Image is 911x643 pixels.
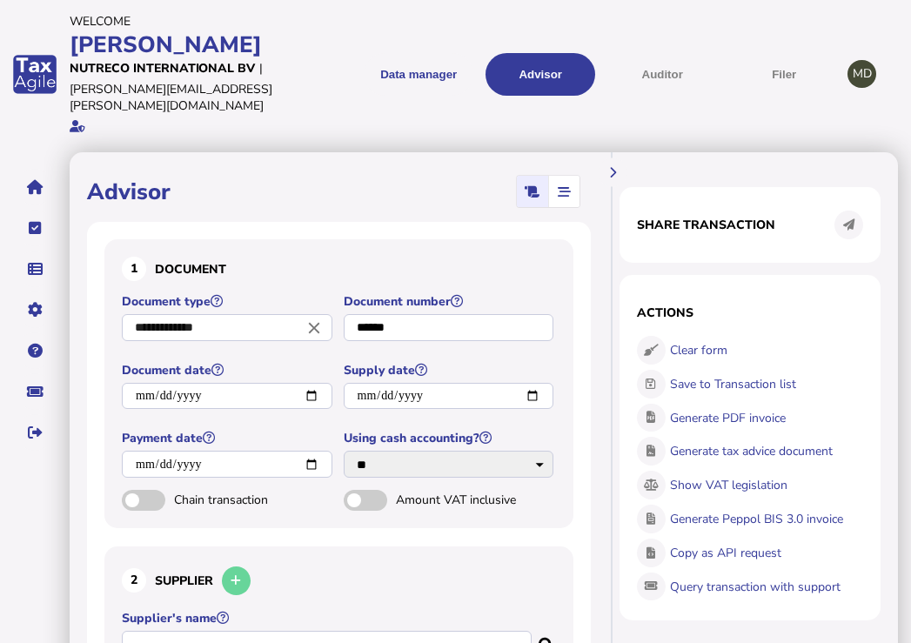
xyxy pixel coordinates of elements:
[329,53,839,96] menu: navigate products
[729,53,839,96] button: Filer
[70,13,320,30] div: Welcome
[17,332,53,369] button: Help pages
[834,211,863,239] button: Share transaction
[599,158,627,187] button: Hide
[607,53,717,96] button: Auditor
[122,293,335,310] label: Document type
[17,251,53,287] button: Data manager
[17,210,53,246] button: Tasks
[637,217,775,233] h1: Share transaction
[122,430,335,446] label: Payment date
[70,60,255,77] div: Nutreco International BV
[259,60,263,77] div: |
[364,53,473,96] button: Shows a dropdown of Data manager options
[122,293,335,353] app-field: Select a document type
[174,492,357,508] span: Chain transaction
[222,566,251,595] button: Add a new supplier to the database
[87,177,171,207] h1: Advisor
[17,291,53,328] button: Manage settings
[305,318,324,337] i: Close
[396,492,579,508] span: Amount VAT inclusive
[486,53,595,96] button: Shows a dropdown of VAT Advisor options
[122,257,146,281] div: 1
[847,60,876,89] div: Profile settings
[122,564,556,598] h3: Supplier
[70,120,85,132] i: Email verified
[17,169,53,205] button: Home
[28,269,43,270] i: Data manager
[70,81,320,114] div: [PERSON_NAME][EMAIL_ADDRESS][PERSON_NAME][DOMAIN_NAME]
[122,568,146,593] div: 2
[344,362,557,378] label: Supply date
[70,30,320,60] div: [PERSON_NAME]
[17,373,53,410] button: Raise a support ticket
[517,176,548,207] mat-button-toggle: Classic scrolling page view
[548,176,579,207] mat-button-toggle: Stepper view
[17,414,53,451] button: Sign out
[122,257,556,281] h3: Document
[122,610,534,626] label: Supplier's name
[344,430,557,446] label: Using cash accounting?
[122,362,335,378] label: Document date
[344,293,557,310] label: Document number
[637,305,863,321] h1: Actions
